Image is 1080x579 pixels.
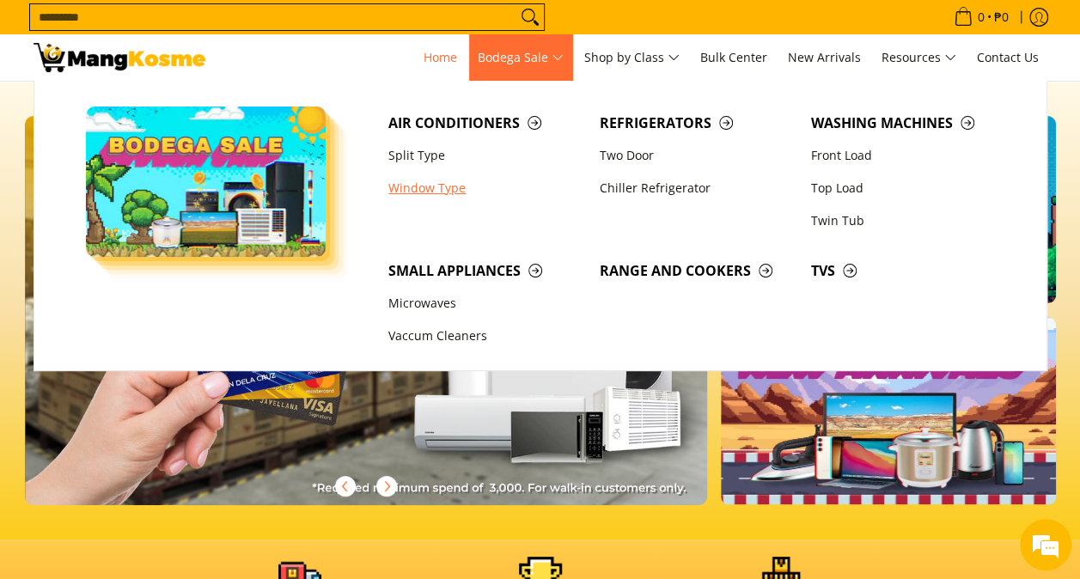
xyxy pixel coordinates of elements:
[977,49,1039,65] span: Contact Us
[692,34,776,81] a: Bulk Center
[86,107,326,257] img: Bodega Sale
[388,113,583,134] span: Air Conditioners
[811,260,1005,282] span: TVs
[380,320,591,353] a: Vaccum Cleaners
[802,139,1014,172] a: Front Load
[949,8,1014,27] span: •
[600,260,794,282] span: Range and Cookers
[326,467,364,505] button: Previous
[25,116,708,505] img: 010725 mk credit card web banner rev v2
[591,172,802,204] a: Chiller Refrigerator
[802,107,1014,139] a: Washing Machines
[584,47,680,69] span: Shop by Class
[873,34,965,81] a: Resources
[811,113,1005,134] span: Washing Machines
[802,172,1014,204] a: Top Load
[576,34,688,81] a: Shop by Class
[802,204,1014,237] a: Twin Tub
[968,34,1047,81] a: Contact Us
[380,172,591,204] a: Window Type
[380,107,591,139] a: Air Conditioners
[975,11,987,23] span: 0
[700,49,767,65] span: Bulk Center
[882,47,956,69] span: Resources
[424,49,457,65] span: Home
[415,34,466,81] a: Home
[802,254,1014,287] a: TVs
[380,139,591,172] a: Split Type
[223,34,1047,81] nav: Main Menu
[591,139,802,172] a: Two Door
[388,260,583,282] span: Small Appliances
[591,107,802,139] a: Refrigerators
[380,288,591,320] a: Microwaves
[380,254,591,287] a: Small Appliances
[788,49,861,65] span: New Arrivals
[34,43,205,72] img: Mang Kosme: Your Home Appliances Warehouse Sale Partner!
[600,113,794,134] span: Refrigerators
[469,34,572,81] a: Bodega Sale
[368,467,406,505] button: Next
[591,254,802,287] a: Range and Cookers
[478,47,564,69] span: Bodega Sale
[992,11,1011,23] span: ₱0
[516,4,544,30] button: Search
[779,34,869,81] a: New Arrivals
